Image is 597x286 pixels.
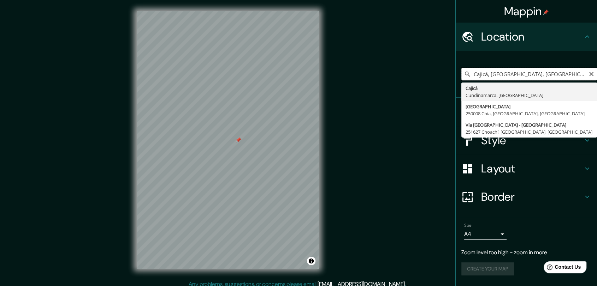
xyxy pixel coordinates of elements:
[461,248,591,257] p: Zoom level too high - zoom in more
[456,126,597,154] div: Style
[466,103,593,110] div: [GEOGRAPHIC_DATA]
[307,257,315,265] button: Toggle attribution
[481,162,583,176] h4: Layout
[481,133,583,147] h4: Style
[464,229,507,240] div: A4
[464,223,472,229] label: Size
[466,110,593,117] div: 250008 Chía, [GEOGRAPHIC_DATA], [GEOGRAPHIC_DATA]
[466,128,593,135] div: 251627 Choachí, [GEOGRAPHIC_DATA], [GEOGRAPHIC_DATA]
[456,98,597,126] div: Pins
[534,258,589,278] iframe: Help widget launcher
[461,68,597,80] input: Pick your city or area
[504,4,549,18] h4: Mappin
[481,190,583,204] h4: Border
[466,121,593,128] div: Vía [GEOGRAPHIC_DATA] - [GEOGRAPHIC_DATA]
[466,92,593,99] div: Cundinamarca, [GEOGRAPHIC_DATA]
[137,11,319,269] canvas: Map
[456,154,597,183] div: Layout
[456,183,597,211] div: Border
[543,10,549,15] img: pin-icon.png
[466,85,593,92] div: Cajicá
[456,23,597,51] div: Location
[589,70,594,77] button: Clear
[481,30,583,44] h4: Location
